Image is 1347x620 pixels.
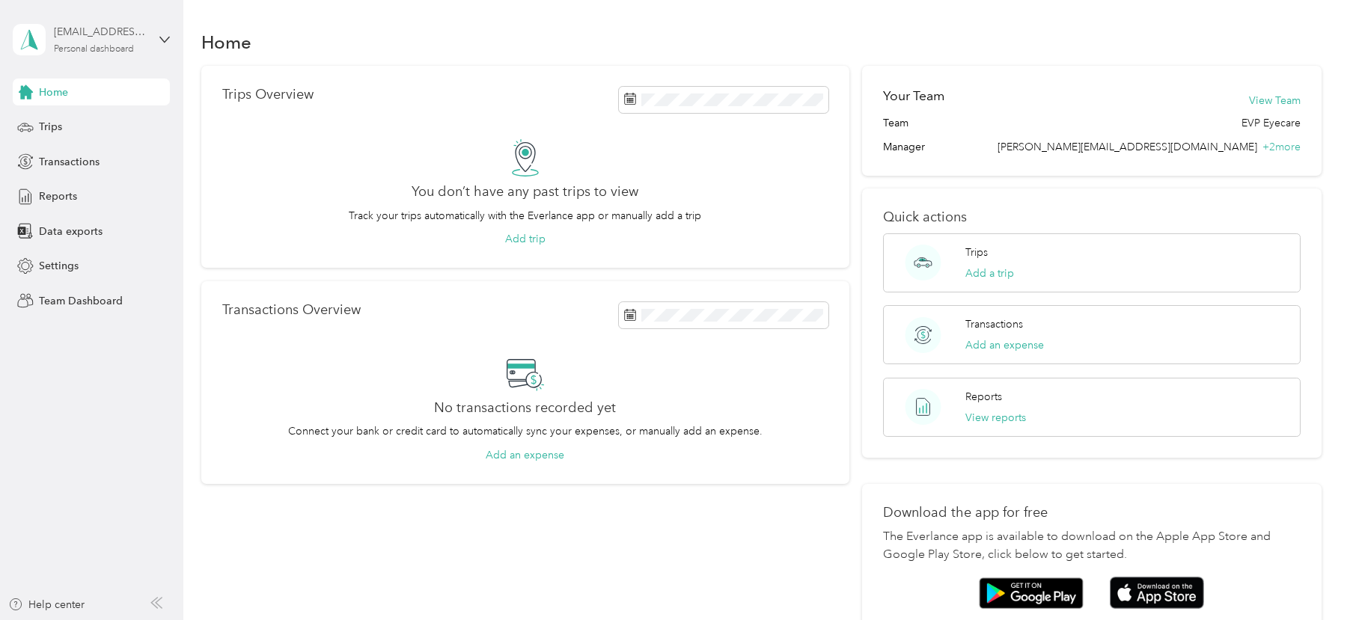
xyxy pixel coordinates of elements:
[965,245,988,260] p: Trips
[349,208,701,224] p: Track your trips automatically with the Everlance app or manually add a trip
[883,528,1300,564] p: The Everlance app is available to download on the Apple App Store and Google Play Store, click be...
[883,505,1300,521] p: Download the app for free
[1110,577,1204,609] img: App store
[883,139,925,155] span: Manager
[998,141,1257,153] span: [PERSON_NAME][EMAIL_ADDRESS][DOMAIN_NAME]
[8,597,85,613] button: Help center
[434,400,616,416] h2: No transactions recorded yet
[412,184,638,200] h2: You don’t have any past trips to view
[486,447,564,463] button: Add an expense
[883,115,908,131] span: Team
[54,45,134,54] div: Personal dashboard
[39,85,68,100] span: Home
[288,423,763,439] p: Connect your bank or credit card to automatically sync your expenses, or manually add an expense.
[201,34,251,50] h1: Home
[965,410,1026,426] button: View reports
[979,577,1084,609] img: Google play
[54,24,147,40] div: [EMAIL_ADDRESS][DOMAIN_NAME]
[1241,115,1301,131] span: EVP Eyecare
[39,119,62,135] span: Trips
[39,154,100,170] span: Transactions
[39,258,79,274] span: Settings
[965,316,1023,332] p: Transactions
[965,337,1044,353] button: Add an expense
[965,389,1002,405] p: Reports
[1262,141,1301,153] span: + 2 more
[39,293,123,309] span: Team Dashboard
[505,231,546,247] button: Add trip
[883,87,944,105] h2: Your Team
[1263,536,1347,620] iframe: Everlance-gr Chat Button Frame
[222,302,361,318] p: Transactions Overview
[883,209,1300,225] p: Quick actions
[965,266,1014,281] button: Add a trip
[1249,93,1301,108] button: View Team
[222,87,314,102] p: Trips Overview
[39,188,77,204] span: Reports
[39,224,103,239] span: Data exports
